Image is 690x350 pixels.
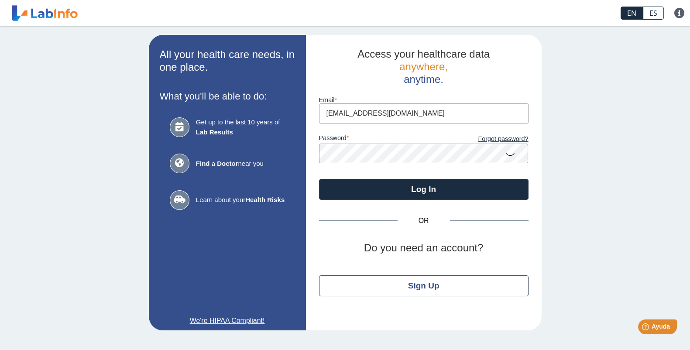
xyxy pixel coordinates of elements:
[357,48,490,60] span: Access your healthcare data
[319,134,424,144] label: password
[196,128,233,136] b: Lab Results
[319,242,529,254] h2: Do you need an account?
[424,134,529,144] a: Forgot password?
[196,195,285,205] span: Learn about your
[160,48,295,74] h2: All your health care needs, in one place.
[404,73,443,85] span: anytime.
[398,216,450,226] span: OR
[160,91,295,102] h3: What you'll be able to do:
[319,275,529,296] button: Sign Up
[319,179,529,200] button: Log In
[196,117,285,137] span: Get up to the last 10 years of
[319,96,529,103] label: Email
[643,7,664,20] a: ES
[196,160,238,167] b: Find a Doctor
[621,7,643,20] a: EN
[196,159,285,169] span: near you
[160,316,295,326] a: We're HIPAA Compliant!
[399,61,448,72] span: anywhere,
[245,196,285,203] b: Health Risks
[612,316,680,340] iframe: Help widget launcher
